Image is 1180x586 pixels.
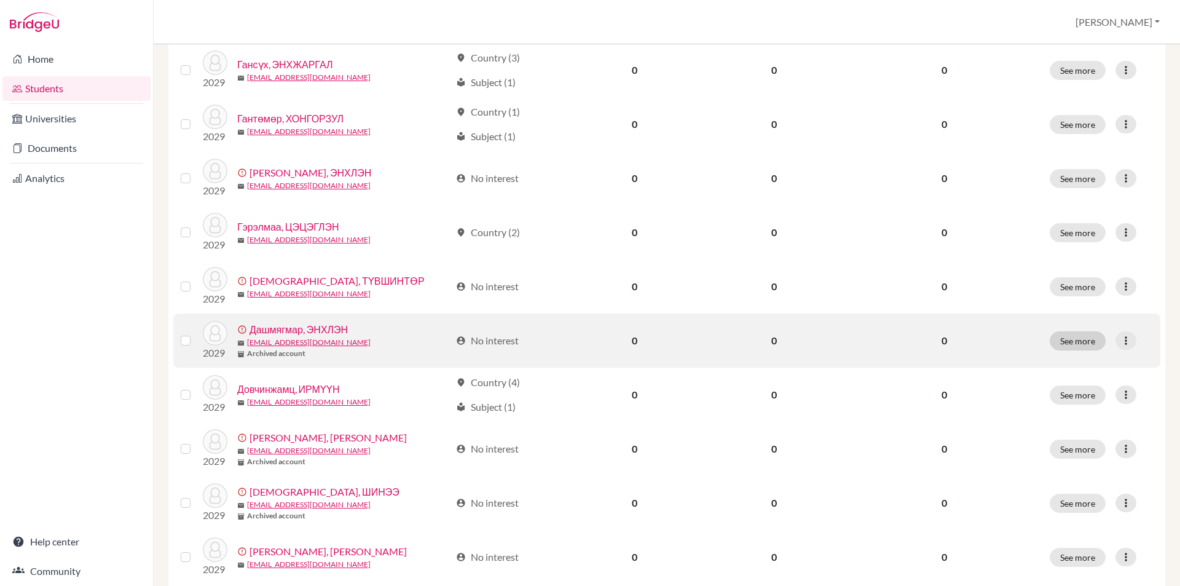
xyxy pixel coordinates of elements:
[854,387,1035,402] p: 0
[456,402,466,412] span: local_library
[237,291,245,298] span: mail
[1050,169,1106,188] button: See more
[247,126,371,137] a: [EMAIL_ADDRESS][DOMAIN_NAME]
[702,530,846,584] td: 0
[203,213,227,237] img: Гэрэлмаа, ЦЭЦЭГЛЭН
[247,456,305,467] b: Archived account
[247,397,371,408] a: [EMAIL_ADDRESS][DOMAIN_NAME]
[1050,494,1106,513] button: See more
[237,399,245,406] span: mail
[237,547,250,556] span: error_outline
[10,12,59,32] img: Bridge-U
[237,111,344,126] a: Гантөмөр, ХОНГОРЗУЛ
[854,550,1035,564] p: 0
[203,159,227,183] img: Ган-Эрдэнэ, ЭНХЛЭН
[567,205,702,259] td: 0
[250,485,399,499] a: [DEMOGRAPHIC_DATA], ШИНЭЭ
[203,537,227,562] img: Жавхлан, НИНЖИН
[1050,548,1106,567] button: See more
[456,498,466,508] span: account_circle
[247,499,371,510] a: [EMAIL_ADDRESS][DOMAIN_NAME]
[1050,386,1106,405] button: See more
[702,151,846,205] td: 0
[203,75,227,90] p: 2029
[237,513,245,520] span: inventory_2
[247,72,371,83] a: [EMAIL_ADDRESS][DOMAIN_NAME]
[1050,61,1106,80] button: See more
[854,279,1035,294] p: 0
[237,57,332,72] a: Гансүх, ЭНХЖАРГАЛ
[702,43,846,97] td: 0
[702,259,846,314] td: 0
[250,274,425,288] a: [DEMOGRAPHIC_DATA], ТҮВШИНТӨР
[456,550,519,564] div: No interest
[567,259,702,314] td: 0
[854,441,1035,456] p: 0
[203,429,227,454] img: Дэмбэрэл, ХАЛИУН
[456,107,466,117] span: location_on
[702,476,846,530] td: 0
[2,136,151,160] a: Documents
[456,441,519,456] div: No interest
[203,129,227,144] p: 2029
[702,97,846,151] td: 0
[456,173,466,183] span: account_circle
[1050,440,1106,459] button: See more
[237,276,250,286] span: error_outline
[854,225,1035,240] p: 0
[702,368,846,422] td: 0
[1050,331,1106,350] button: See more
[247,510,305,521] b: Archived account
[567,314,702,368] td: 0
[237,74,245,82] span: mail
[237,561,245,569] span: mail
[203,483,227,508] img: Ерөөлт, ШИНЭЭ
[456,444,466,454] span: account_circle
[1050,277,1106,296] button: See more
[456,50,520,65] div: Country (3)
[456,75,516,90] div: Subject (1)
[247,180,371,191] a: [EMAIL_ADDRESS][DOMAIN_NAME]
[203,375,227,400] img: Довчинжамц, ИРМҮҮН
[247,559,371,570] a: [EMAIL_ADDRESS][DOMAIN_NAME]
[567,422,702,476] td: 0
[247,337,371,348] a: [EMAIL_ADDRESS][DOMAIN_NAME]
[2,76,151,101] a: Students
[203,321,227,346] img: Дашмягмар, ЭНХЛЭН
[702,422,846,476] td: 0
[203,50,227,75] img: Гансүх, ЭНХЖАРГАЛ
[456,496,519,510] div: No interest
[456,282,466,291] span: account_circle
[203,508,227,523] p: 2029
[456,53,466,63] span: location_on
[203,105,227,129] img: Гантөмөр, ХОНГОРЗУЛ
[456,105,520,119] div: Country (1)
[702,205,846,259] td: 0
[250,544,407,559] a: [PERSON_NAME], [PERSON_NAME]
[237,220,339,234] a: Гэрэлмаа, ЦЭЦЭГЛЭН
[456,375,520,390] div: Country (4)
[237,350,245,358] span: inventory_2
[456,336,466,346] span: account_circle
[203,562,227,577] p: 2029
[2,106,151,131] a: Universities
[247,348,305,359] b: Archived account
[250,165,371,180] a: [PERSON_NAME], ЭНХЛЭН
[237,502,245,509] span: mail
[567,368,702,422] td: 0
[1050,115,1106,134] button: See more
[247,288,371,299] a: [EMAIL_ADDRESS][DOMAIN_NAME]
[854,117,1035,132] p: 0
[456,129,516,144] div: Subject (1)
[854,496,1035,510] p: 0
[237,382,339,397] a: Довчинжамц, ИРМҮҮН
[1050,223,1106,242] button: See more
[247,234,371,245] a: [EMAIL_ADDRESS][DOMAIN_NAME]
[203,267,227,291] img: Даваасүрэн, ТҮВШИНТӨР
[203,454,227,469] p: 2029
[456,400,516,414] div: Subject (1)
[456,378,466,387] span: location_on
[567,97,702,151] td: 0
[456,132,466,141] span: local_library
[237,325,250,335] span: error_outline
